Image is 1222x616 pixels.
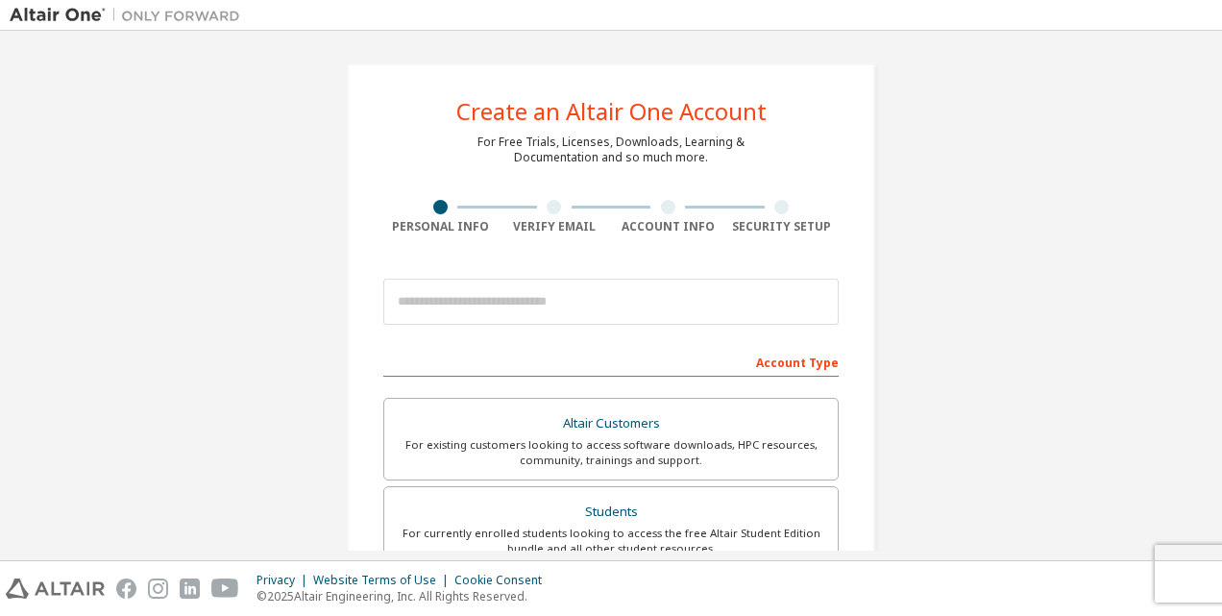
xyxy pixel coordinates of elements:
div: Personal Info [383,219,498,234]
div: Students [396,499,826,526]
div: Account Info [611,219,725,234]
div: Create an Altair One Account [456,100,767,123]
div: Account Type [383,346,839,377]
div: Website Terms of Use [313,573,454,588]
p: © 2025 Altair Engineering, Inc. All Rights Reserved. [257,588,553,604]
div: For existing customers looking to access software downloads, HPC resources, community, trainings ... [396,437,826,468]
div: Privacy [257,573,313,588]
img: facebook.svg [116,579,136,599]
div: For currently enrolled students looking to access the free Altair Student Edition bundle and all ... [396,526,826,556]
div: For Free Trials, Licenses, Downloads, Learning & Documentation and so much more. [477,135,745,165]
div: Verify Email [498,219,612,234]
div: Altair Customers [396,410,826,437]
img: altair_logo.svg [6,579,105,599]
img: linkedin.svg [180,579,200,599]
div: Cookie Consent [454,573,553,588]
img: Altair One [10,6,250,25]
img: instagram.svg [148,579,168,599]
div: Security Setup [725,219,840,234]
img: youtube.svg [211,579,239,599]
